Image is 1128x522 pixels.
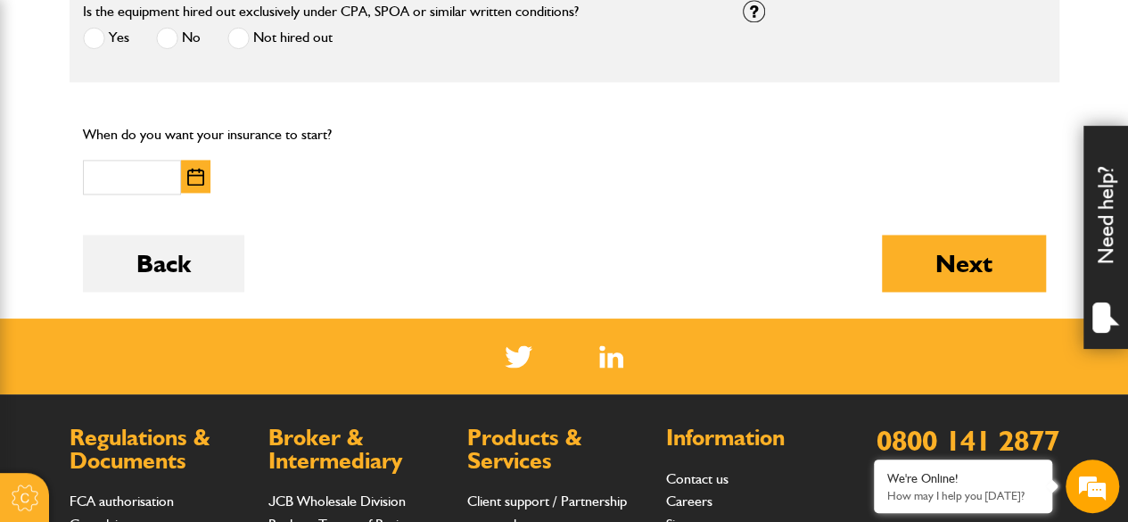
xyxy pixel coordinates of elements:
a: FCA authorisation [70,492,174,509]
a: JCB Wholesale Division [268,492,406,509]
input: Enter your last name [23,165,325,204]
img: Linked In [599,345,623,368]
h2: Products & Services [467,426,648,471]
label: Yes [83,27,129,49]
img: Twitter [505,345,532,368]
a: LinkedIn [599,345,623,368]
img: Choose date [187,168,204,186]
a: 0800 141 2877 [877,422,1059,457]
button: Next [882,235,1046,292]
div: We're Online! [887,471,1039,486]
label: Is the equipment hired out exclusively under CPA, SPOA or similar written conditions? [83,4,579,19]
div: Minimize live chat window [292,9,335,52]
a: Contact us [666,469,729,486]
h2: Regulations & Documents [70,426,251,471]
label: Not hired out [227,27,333,49]
input: Enter your phone number [23,270,325,310]
label: No [156,27,201,49]
h2: Information [666,426,847,449]
img: d_20077148190_company_1631870298795_20077148190 [30,99,75,124]
p: When do you want your insurance to start? [83,123,386,146]
a: Careers [666,492,712,509]
div: Chat with us now [93,100,300,123]
textarea: Type your message and hit 'Enter' [23,323,325,385]
h2: Broker & Intermediary [268,426,449,471]
p: How may I help you today? [887,489,1039,502]
button: Back [83,235,244,292]
input: Enter your email address [23,218,325,257]
em: Start Chat [243,402,324,426]
div: Need help? [1083,126,1128,349]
